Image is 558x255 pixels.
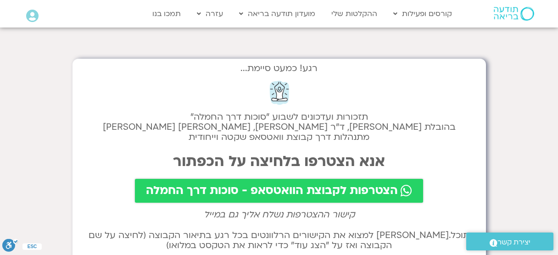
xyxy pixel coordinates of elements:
[82,112,477,142] h2: תזכורות ועדכונים לשבוע "סוכות דרך החמלה" בהובלת [PERSON_NAME], ד״ר [PERSON_NAME], [PERSON_NAME] [...
[135,179,423,203] a: הצטרפות לקבוצת הוואטסאפ - סוכות דרך החמלה
[148,5,185,22] a: תמכו בנו
[494,7,534,21] img: תודעה בריאה
[497,236,530,249] span: יצירת קשר
[146,184,398,197] span: הצטרפות לקבוצת הוואטסאפ - סוכות דרך החמלה
[327,5,382,22] a: ההקלטות שלי
[466,233,553,250] a: יצירת קשר
[82,153,477,170] h2: אנא הצטרפו בלחיצה על הכפתור
[192,5,228,22] a: עזרה
[82,68,477,69] h2: רגע! כמעט סיימת...
[389,5,457,22] a: קורסים ופעילות
[82,210,477,220] h2: קישור ההצטרפות נשלח אליך גם במייל
[82,230,477,250] h2: תוכל.[PERSON_NAME] למצוא את הקישורים הרלוונטים בכל רגע בתיאור הקבוצה (לחיצה על שם הקבוצה ואז על ״...
[234,5,320,22] a: מועדון תודעה בריאה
